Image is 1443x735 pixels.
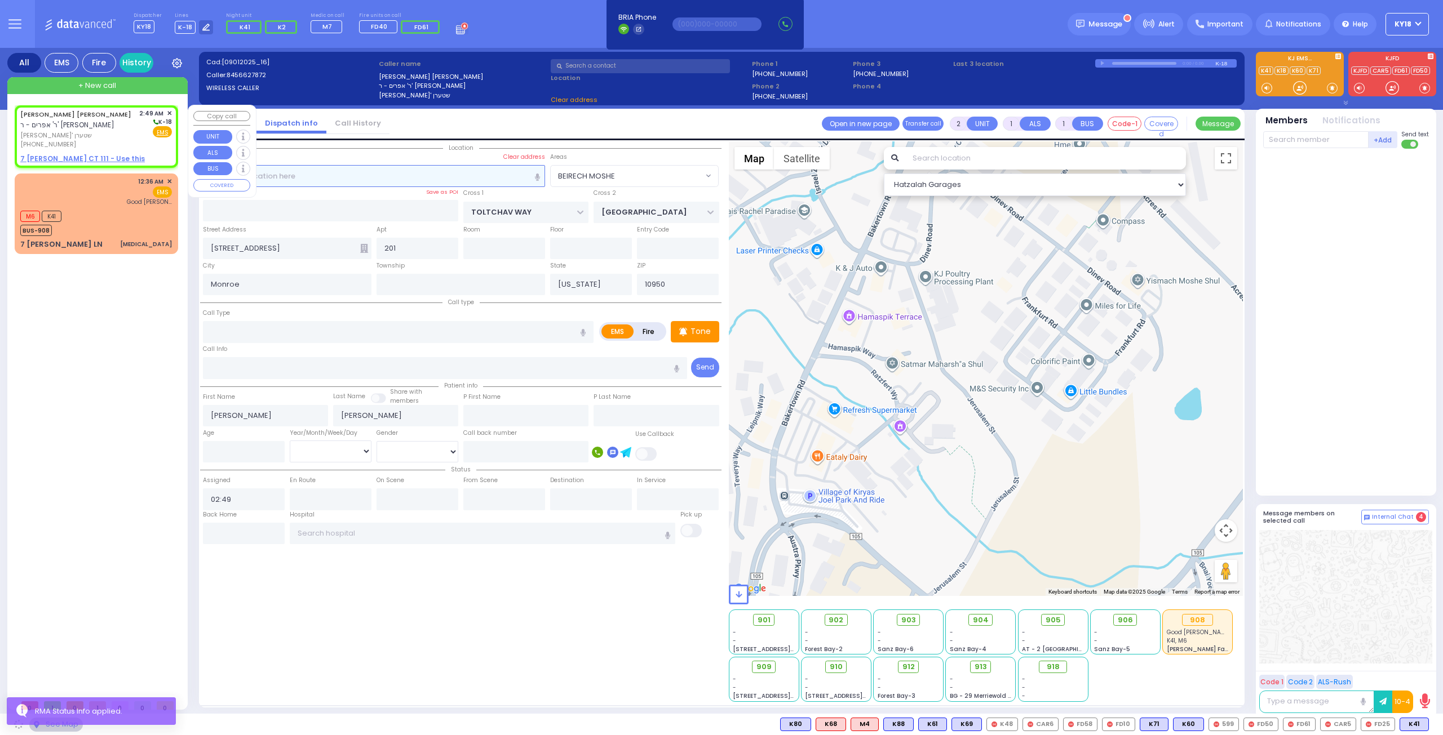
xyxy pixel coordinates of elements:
span: 913 [975,661,987,672]
span: FD61 [414,23,428,32]
label: Hospital [290,510,315,519]
span: - [950,683,953,692]
span: - [733,636,736,645]
span: - [1022,628,1025,636]
a: Call History [326,118,389,128]
span: [PERSON_NAME] Farm [1167,645,1233,653]
div: RMA Status Info applied. [35,706,167,717]
label: Cross 2 [594,189,616,198]
div: FD58 [1063,718,1097,731]
input: (000)000-00000 [672,17,762,31]
span: K-18 [152,118,172,126]
span: ✕ [167,177,172,186]
div: - [1022,683,1084,692]
button: Message [1196,117,1241,131]
span: - [1094,636,1097,645]
a: K41 [1259,66,1273,75]
span: 8456627872 [227,70,266,79]
button: Code 2 [1286,675,1314,689]
span: KY18 [1395,19,1411,29]
label: EMS [601,324,634,338]
span: Phone 4 [853,82,950,91]
label: En Route [290,476,316,485]
img: red-radio-icon.svg [1214,721,1219,727]
div: BLS [780,718,811,731]
img: Google [732,581,769,596]
div: K69 [951,718,982,731]
div: ALS [816,718,846,731]
span: BEIRECH MOSHE [558,171,615,182]
span: Sanz Bay-5 [1094,645,1130,653]
button: BUS [1072,117,1103,131]
span: - [950,628,953,636]
button: UNIT [967,117,998,131]
button: Code 1 [1259,675,1285,689]
label: First Name [203,393,235,402]
span: K2 [278,23,286,32]
span: K41 [240,23,250,32]
label: Dispatcher [134,12,162,19]
label: Last Name [333,392,365,401]
button: Show street map [734,147,774,170]
span: - [878,683,881,692]
img: red-radio-icon.svg [1107,721,1113,727]
div: BLS [918,718,947,731]
div: FD25 [1361,718,1395,731]
span: - [805,683,808,692]
span: + New call [78,80,116,91]
button: Map camera controls [1215,519,1237,542]
div: 7 [PERSON_NAME] LN [20,239,103,250]
span: 912 [902,661,915,672]
div: K88 [883,718,914,731]
span: M7 [322,22,332,31]
label: Room [463,225,480,234]
a: K71 [1307,66,1321,75]
div: FD10 [1102,718,1135,731]
img: red-radio-icon.svg [991,721,997,727]
label: Fire units on call [359,12,444,19]
span: 2:49 AM [139,109,163,118]
span: M6 [20,211,40,222]
span: BG - 29 Merriewold S. [950,692,1013,700]
button: 10-4 [1392,691,1413,713]
label: Location [551,73,748,83]
label: Assigned [203,476,231,485]
label: Last 3 location [953,59,1095,69]
div: BLS [883,718,914,731]
label: ZIP [637,261,645,270]
button: Transfer call [902,117,944,131]
span: 910 [830,661,843,672]
a: CAR5 [1370,66,1391,75]
div: ALS [851,718,879,731]
img: red-radio-icon.svg [1249,721,1254,727]
img: comment-alt.png [1364,515,1370,520]
label: Caller: [206,70,375,80]
label: ר' אפרים - ר' [PERSON_NAME] [379,81,547,91]
div: All [7,53,41,73]
button: +Add [1369,131,1398,148]
div: K61 [918,718,947,731]
small: Share with [390,387,422,396]
span: 906 [1118,614,1133,626]
label: Medic on call [311,12,346,19]
button: COVERED [193,179,250,191]
span: - [1022,636,1025,645]
button: Internal Chat 4 [1361,510,1429,524]
span: Good Sam [1167,628,1231,636]
span: [09012025_16] [222,57,269,66]
img: message.svg [1076,20,1085,28]
span: - [733,675,736,683]
a: Open this area in Google Maps (opens a new window) [732,581,769,596]
button: Notifications [1322,114,1380,127]
span: 903 [901,614,916,626]
span: Status [445,465,476,474]
div: BLS [1173,718,1204,731]
span: ר' אפרים - ר' [PERSON_NAME] [20,120,114,130]
button: Copy call [193,111,250,122]
img: red-radio-icon.svg [1068,721,1074,727]
span: - [878,636,881,645]
div: K-18 [1215,59,1237,68]
span: [PHONE_NUMBER] [20,140,76,149]
label: From Scene [463,476,498,485]
div: 908 [1182,614,1213,626]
